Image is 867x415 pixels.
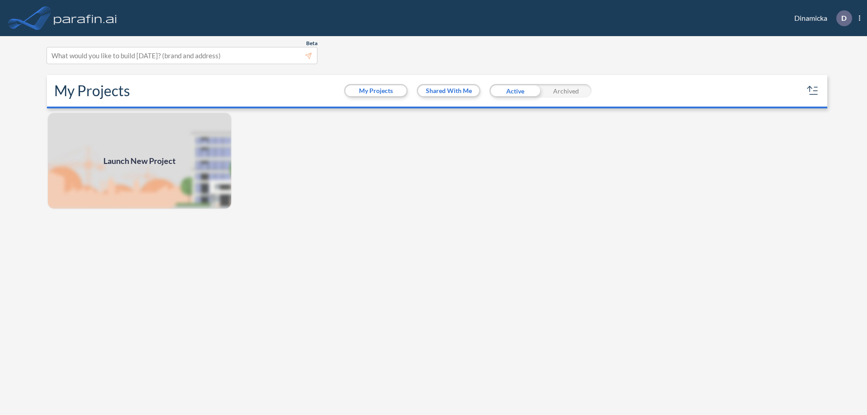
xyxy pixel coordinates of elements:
[345,85,406,96] button: My Projects
[306,40,317,47] span: Beta
[489,84,541,98] div: Active
[841,14,847,22] p: D
[103,155,176,167] span: Launch New Project
[806,84,820,98] button: sort
[541,84,592,98] div: Archived
[781,10,860,26] div: Dinamicka
[47,112,232,210] img: add
[54,82,130,99] h2: My Projects
[47,112,232,210] a: Launch New Project
[418,85,479,96] button: Shared With Me
[52,9,119,27] img: logo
